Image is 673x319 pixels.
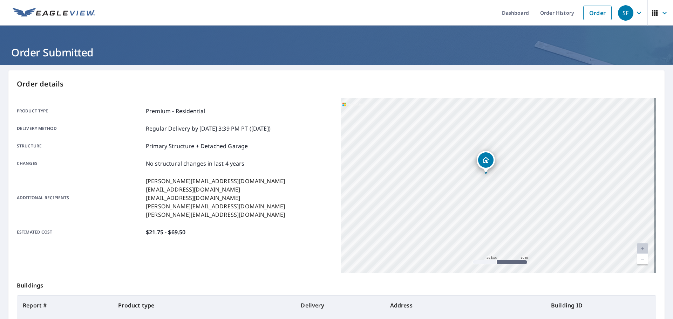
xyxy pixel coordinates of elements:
a: Current Level 20, Zoom In Disabled [637,243,648,254]
h1: Order Submitted [8,45,665,60]
p: [EMAIL_ADDRESS][DOMAIN_NAME] [146,185,285,194]
p: Product type [17,107,143,115]
p: Changes [17,159,143,168]
div: Dropped pin, building 1, Residential property, 138 Enclave Blvd Lakewood, NJ 08701 [477,151,495,173]
p: No structural changes in last 4 years [146,159,245,168]
p: $21.75 - $69.50 [146,228,185,236]
a: Order [583,6,612,20]
th: Address [385,296,545,315]
th: Product type [113,296,295,315]
p: [PERSON_NAME][EMAIL_ADDRESS][DOMAIN_NAME] [146,202,285,210]
th: Delivery [295,296,384,315]
p: Additional recipients [17,177,143,219]
p: Buildings [17,273,656,295]
img: EV Logo [13,8,95,18]
th: Building ID [545,296,656,315]
p: Regular Delivery by [DATE] 3:39 PM PT ([DATE]) [146,124,271,133]
p: Primary Structure + Detached Garage [146,142,248,150]
p: Order details [17,79,656,89]
p: Structure [17,142,143,150]
div: SF [618,5,633,21]
p: [EMAIL_ADDRESS][DOMAIN_NAME] [146,194,285,202]
p: Delivery method [17,124,143,133]
a: Current Level 20, Zoom Out [637,254,648,264]
p: Premium - Residential [146,107,205,115]
p: [PERSON_NAME][EMAIL_ADDRESS][DOMAIN_NAME] [146,210,285,219]
p: Estimated cost [17,228,143,236]
p: [PERSON_NAME][EMAIL_ADDRESS][DOMAIN_NAME] [146,177,285,185]
th: Report # [17,296,113,315]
